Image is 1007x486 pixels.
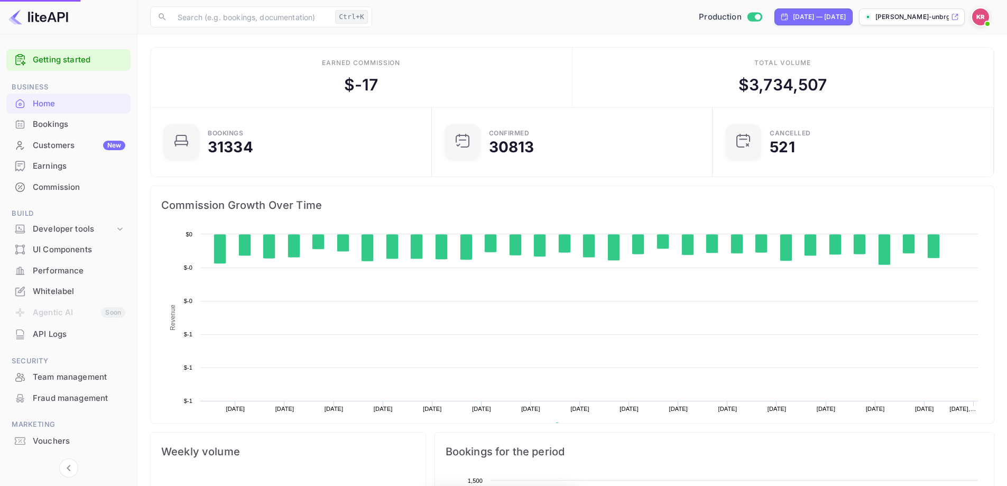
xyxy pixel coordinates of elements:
a: Home [6,94,131,113]
div: Click to change the date range period [774,8,853,25]
div: Customers [33,140,125,152]
div: Commission [33,181,125,194]
div: $ -17 [344,73,378,97]
div: Earnings [33,160,125,172]
div: Bookings [33,118,125,131]
div: UI Components [6,240,131,260]
div: Team management [6,367,131,388]
a: Performance [6,261,131,280]
text: [DATE] [374,406,393,412]
div: CustomersNew [6,135,131,156]
div: Home [33,98,125,110]
div: Whitelabel [33,286,125,298]
div: Bookings [208,130,243,136]
text: [DATE] [275,406,294,412]
div: CANCELLED [770,130,811,136]
div: 521 [770,140,794,154]
text: $-1 [184,398,192,404]
a: Team management [6,367,131,387]
div: Developer tools [33,223,115,235]
div: Home [6,94,131,114]
text: $-0 [184,264,192,271]
a: API Logs [6,324,131,344]
div: UI Components [33,244,125,256]
span: Commission Growth Over Time [161,197,983,214]
div: 31334 [208,140,253,154]
span: Build [6,208,131,219]
text: $-0 [184,298,192,304]
div: Whitelabel [6,281,131,302]
a: CustomersNew [6,135,131,155]
span: Production [699,11,742,23]
img: Kobus Roux [972,8,989,25]
input: Search (e.g. bookings, documentation) [171,6,331,27]
a: UI Components [6,240,131,259]
text: [DATE] [472,406,491,412]
span: Bookings for the period [446,443,983,460]
img: LiteAPI logo [8,8,68,25]
text: [DATE] [570,406,589,412]
text: [DATE] [866,406,885,412]
p: [PERSON_NAME]-unbrg.[PERSON_NAME]... [875,12,949,22]
text: $0 [186,231,192,237]
div: API Logs [33,328,125,341]
text: Revenue [169,305,177,331]
span: Business [6,81,131,93]
a: Vouchers [6,431,131,451]
text: Revenue [564,423,591,430]
a: Commission [6,177,131,197]
div: Vouchers [6,431,131,452]
text: [DATE] [423,406,442,412]
text: [DATE],… [949,406,976,412]
text: [DATE] [226,406,245,412]
div: Switch to Sandbox mode [695,11,766,23]
button: Collapse navigation [59,459,78,478]
div: Getting started [6,49,131,71]
text: [DATE] [768,406,787,412]
div: New [103,141,125,150]
text: 1,500 [467,478,482,484]
div: $ 3,734,507 [738,73,827,97]
span: Security [6,355,131,367]
a: Bookings [6,114,131,134]
div: [DATE] — [DATE] [793,12,846,22]
div: Confirmed [489,130,530,136]
div: Developer tools [6,220,131,239]
div: Fraud management [33,392,125,405]
text: [DATE] [521,406,540,412]
div: Earned commission [322,58,400,68]
div: Vouchers [33,435,125,447]
text: [DATE] [325,406,344,412]
text: [DATE] [817,406,836,412]
div: Commission [6,177,131,198]
a: Getting started [33,54,125,66]
div: API Logs [6,324,131,345]
text: [DATE] [669,406,688,412]
div: Total volume [754,58,811,68]
text: $-1 [184,364,192,371]
div: Bookings [6,114,131,135]
div: 30813 [489,140,534,154]
text: [DATE] [718,406,737,412]
div: Performance [33,265,125,277]
span: Weekly volume [161,443,415,460]
text: [DATE] [620,406,639,412]
text: [DATE] [915,406,934,412]
div: Earnings [6,156,131,177]
div: Performance [6,261,131,281]
a: Earnings [6,156,131,176]
div: Ctrl+K [335,10,368,24]
div: Team management [33,371,125,383]
div: Fraud management [6,388,131,409]
text: $-1 [184,331,192,337]
span: Marketing [6,419,131,430]
a: Fraud management [6,388,131,408]
a: Whitelabel [6,281,131,301]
